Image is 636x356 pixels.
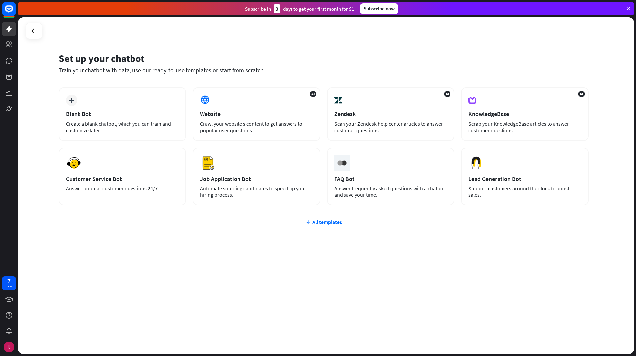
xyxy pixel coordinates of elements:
div: Scrap your KnowledgeBase articles to answer customer questions. [468,120,581,134]
div: Website [200,110,313,118]
span: AI [578,91,585,97]
i: plus [69,98,74,103]
div: Create a blank chatbot, which you can train and customize later. [66,120,179,134]
a: 7 days [2,276,16,290]
div: All templates [59,219,589,225]
div: Support customers around the clock to boost sales. [468,185,581,198]
div: Subscribe now [360,3,398,14]
div: Answer frequently asked questions with a chatbot and save your time. [334,185,447,198]
div: Lead Generation Bot [468,175,581,183]
div: FAQ Bot [334,175,447,183]
div: Scan your Zendesk help center articles to answer customer questions. [334,120,447,134]
span: AI [444,91,450,97]
div: Blank Bot [66,110,179,118]
div: Set up your chatbot [59,52,589,65]
div: KnowledgeBase [468,110,581,118]
img: ceee058c6cabd4f577f8.gif [336,157,348,169]
div: Customer Service Bot [66,175,179,183]
div: days [6,284,12,289]
div: Automate sourcing candidates to speed up your hiring process. [200,185,313,198]
span: AI [310,91,316,97]
div: Subscribe in days to get your first month for $1 [245,4,354,13]
div: 3 [274,4,280,13]
div: Train your chatbot with data, use our ready-to-use templates or start from scratch. [59,66,589,74]
div: Answer popular customer questions 24/7. [66,185,179,192]
div: Job Application Bot [200,175,313,183]
div: 7 [7,278,11,284]
div: Zendesk [334,110,447,118]
div: Crawl your website’s content to get answers to popular user questions. [200,120,313,134]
